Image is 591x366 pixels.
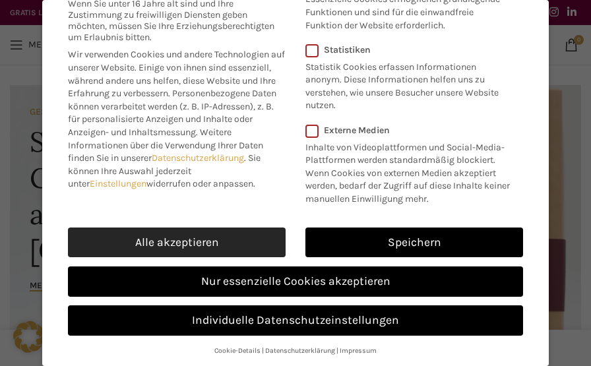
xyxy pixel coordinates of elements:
[68,88,276,138] span: Personenbezogene Daten können verarbeitet werden (z. B. IP-Adressen), z. B. für personalisierte A...
[305,55,506,112] p: Statistik Cookies erfassen Informationen anonym. Diese Informationen helfen uns zu verstehen, wie...
[305,125,514,136] label: Externe Medien
[68,266,523,297] a: Nur essenzielle Cookies akzeptieren
[305,228,523,258] a: Speichern
[214,346,261,355] a: Cookie-Details
[305,136,514,206] p: Inhalte von Videoplattformen und Social-Media-Plattformen werden standardmäßig blockiert. Wenn Co...
[68,152,261,189] span: Sie können Ihre Auswahl jederzeit unter widerrufen oder anpassen.
[68,127,263,164] span: Weitere Informationen über die Verwendung Ihrer Daten finden Sie in unserer .
[340,346,377,355] a: Impressum
[152,152,244,164] a: Datenschutzerklärung
[265,346,335,355] a: Datenschutzerklärung
[68,49,285,99] span: Wir verwenden Cookies und andere Technologien auf unserer Website. Einige von ihnen sind essenzie...
[68,228,286,258] a: Alle akzeptieren
[305,44,506,55] label: Statistiken
[90,178,146,189] a: Einstellungen
[68,305,523,336] a: Individuelle Datenschutzeinstellungen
